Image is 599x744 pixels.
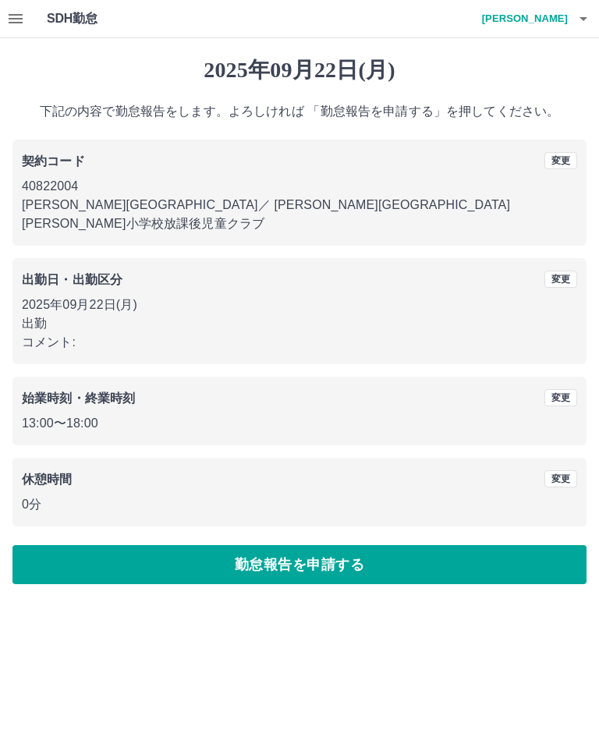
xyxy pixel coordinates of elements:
p: 13:00 〜 18:00 [22,414,577,433]
h1: 2025年09月22日(月) [12,57,587,83]
b: 契約コード [22,154,85,168]
p: 2025年09月22日(月) [22,296,577,314]
b: 出勤日・出勤区分 [22,273,122,286]
p: 0分 [22,495,577,514]
button: 変更 [544,389,577,406]
p: コメント: [22,333,577,352]
button: 変更 [544,152,577,169]
p: 出勤 [22,314,577,333]
p: [PERSON_NAME][GEOGRAPHIC_DATA] ／ [PERSON_NAME][GEOGRAPHIC_DATA][PERSON_NAME]小学校放課後児童クラブ [22,196,577,233]
button: 勤怠報告を申請する [12,545,587,584]
b: 休憩時間 [22,473,73,486]
button: 変更 [544,470,577,487]
p: 下記の内容で勤怠報告をします。よろしければ 「勤怠報告を申請する」を押してください。 [12,102,587,121]
button: 変更 [544,271,577,288]
p: 40822004 [22,177,577,196]
b: 始業時刻・終業時刻 [22,391,135,405]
